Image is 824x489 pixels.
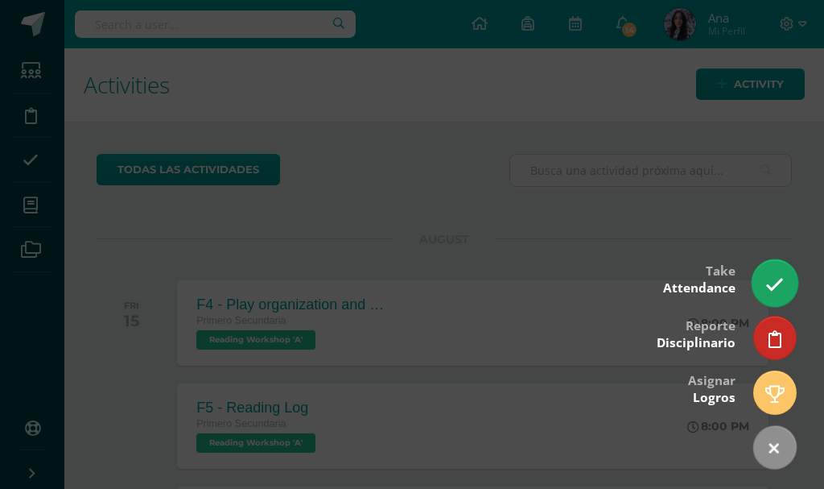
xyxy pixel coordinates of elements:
div: Reporte [657,307,735,359]
div: Take [663,252,735,305]
span: Attendance [663,280,735,296]
div: Asignar [688,362,735,414]
span: Disciplinario [657,334,735,351]
span: Logros [693,389,735,406]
